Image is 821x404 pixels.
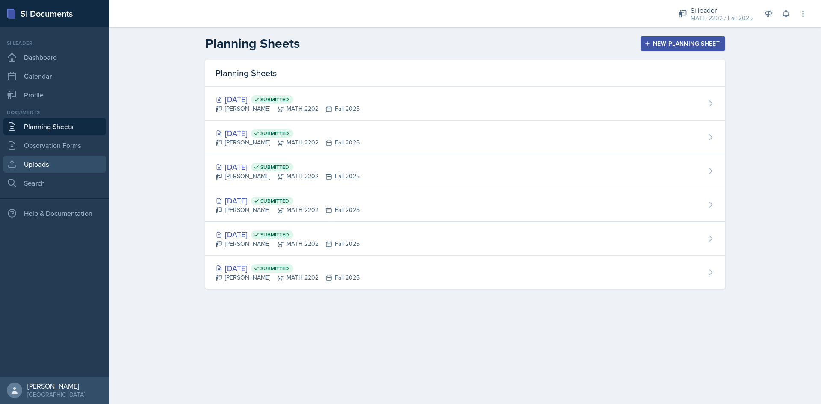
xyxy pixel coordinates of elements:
[216,94,360,105] div: [DATE]
[646,40,720,47] div: New Planning Sheet
[216,206,360,215] div: [PERSON_NAME] MATH 2202 Fall 2025
[205,188,725,222] a: [DATE] Submitted [PERSON_NAME]MATH 2202Fall 2025
[205,36,300,51] h2: Planning Sheets
[260,265,289,272] span: Submitted
[216,161,360,173] div: [DATE]
[27,382,85,390] div: [PERSON_NAME]
[216,273,360,282] div: [PERSON_NAME] MATH 2202 Fall 2025
[205,121,725,154] a: [DATE] Submitted [PERSON_NAME]MATH 2202Fall 2025
[3,109,106,116] div: Documents
[3,86,106,103] a: Profile
[205,60,725,87] div: Planning Sheets
[205,87,725,121] a: [DATE] Submitted [PERSON_NAME]MATH 2202Fall 2025
[216,229,360,240] div: [DATE]
[3,205,106,222] div: Help & Documentation
[3,68,106,85] a: Calendar
[205,222,725,256] a: [DATE] Submitted [PERSON_NAME]MATH 2202Fall 2025
[216,104,360,113] div: [PERSON_NAME] MATH 2202 Fall 2025
[260,164,289,171] span: Submitted
[27,390,85,399] div: [GEOGRAPHIC_DATA]
[3,49,106,66] a: Dashboard
[691,14,753,23] div: MATH 2202 / Fall 2025
[216,127,360,139] div: [DATE]
[3,118,106,135] a: Planning Sheets
[216,195,360,206] div: [DATE]
[216,138,360,147] div: [PERSON_NAME] MATH 2202 Fall 2025
[3,39,106,47] div: Si leader
[216,239,360,248] div: [PERSON_NAME] MATH 2202 Fall 2025
[260,130,289,137] span: Submitted
[260,198,289,204] span: Submitted
[260,96,289,103] span: Submitted
[205,256,725,289] a: [DATE] Submitted [PERSON_NAME]MATH 2202Fall 2025
[691,5,753,15] div: Si leader
[3,156,106,173] a: Uploads
[3,174,106,192] a: Search
[205,154,725,188] a: [DATE] Submitted [PERSON_NAME]MATH 2202Fall 2025
[216,262,360,274] div: [DATE]
[260,231,289,238] span: Submitted
[216,172,360,181] div: [PERSON_NAME] MATH 2202 Fall 2025
[3,137,106,154] a: Observation Forms
[641,36,725,51] button: New Planning Sheet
